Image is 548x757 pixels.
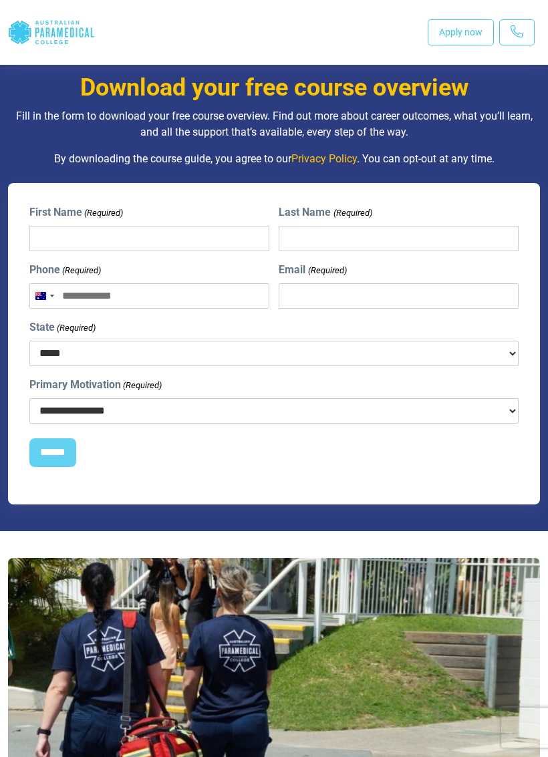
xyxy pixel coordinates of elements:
[307,264,347,277] span: (Required)
[29,262,101,278] label: Phone
[279,262,346,278] label: Email
[8,11,95,54] div: Australian Paramedical College
[8,73,540,102] h3: Download your free course overview
[84,206,124,220] span: (Required)
[30,284,58,308] button: Selected country
[61,264,102,277] span: (Required)
[8,151,540,167] p: By downloading the course guide, you agree to our . You can opt-out at any time.
[29,377,162,393] label: Primary Motivation
[332,206,372,220] span: (Required)
[428,19,494,45] a: Apply now
[291,152,357,165] a: Privacy Policy
[29,319,96,335] label: State
[279,204,372,220] label: Last Name
[8,108,540,140] p: Fill in the form to download your free course overview. Find out more about career outcomes, what...
[122,379,162,392] span: (Required)
[56,321,96,335] span: (Required)
[29,204,123,220] label: First Name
